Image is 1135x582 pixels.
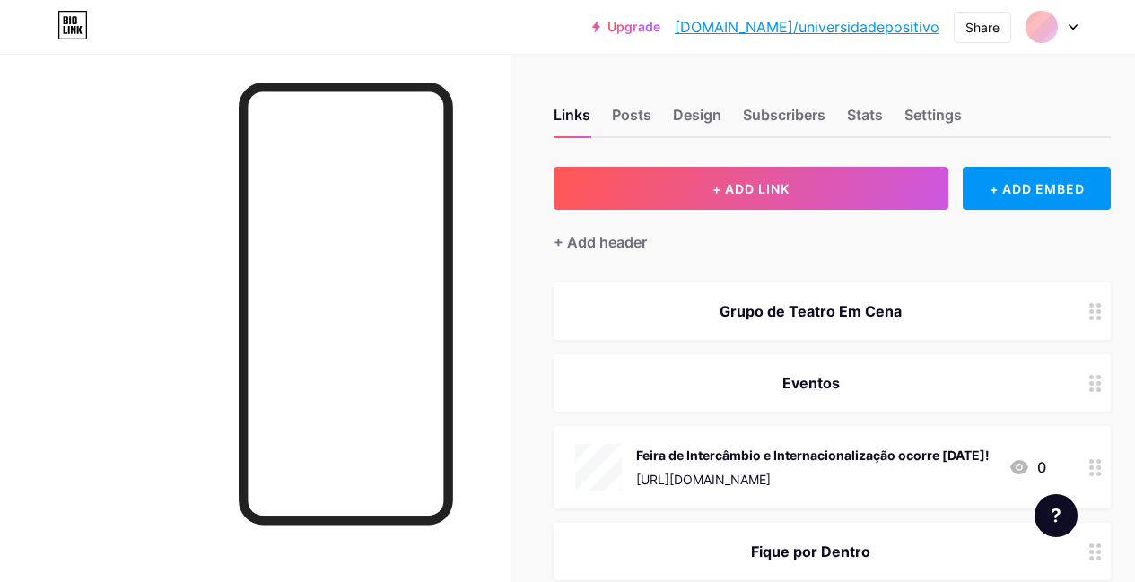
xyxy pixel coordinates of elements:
[575,541,1046,562] div: Fique por Dentro
[575,300,1046,322] div: Grupo de Teatro Em Cena
[847,104,883,136] div: Stats
[965,18,1000,37] div: Share
[675,16,939,38] a: [DOMAIN_NAME]/universidadepositivo
[592,20,660,34] a: Upgrade
[673,104,721,136] div: Design
[1008,456,1046,478] div: 0
[575,372,1046,394] div: Eventos
[636,470,990,489] div: [URL][DOMAIN_NAME]
[712,181,790,196] span: + ADD LINK
[743,104,825,136] div: Subscribers
[963,167,1111,210] div: + ADD EMBED
[554,104,590,136] div: Links
[636,446,990,465] div: Feira de Intercâmbio e Internacionalização ocorre [DATE]!
[904,104,962,136] div: Settings
[612,104,651,136] div: Posts
[554,167,948,210] button: + ADD LINK
[554,231,647,253] div: + Add header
